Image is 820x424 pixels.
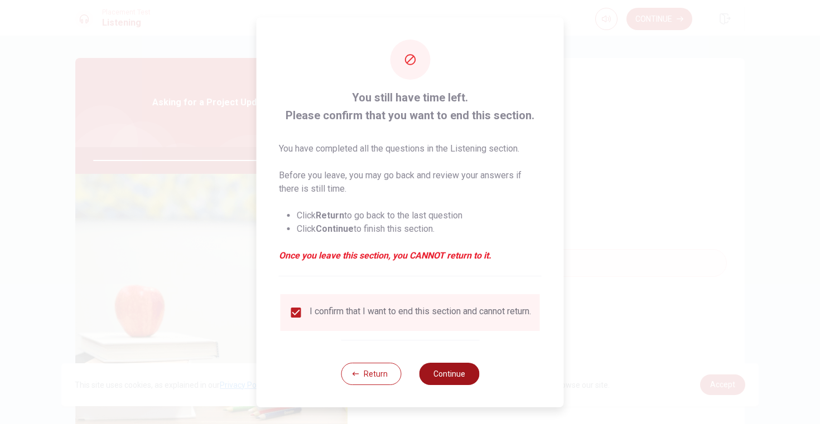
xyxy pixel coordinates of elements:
[419,363,479,385] button: Continue
[310,306,531,319] div: I confirm that I want to end this section and cannot return.
[316,223,354,234] strong: Continue
[316,210,344,221] strong: Return
[279,169,542,196] p: Before you leave, you may go back and review your answers if there is still time.
[279,249,542,262] em: Once you leave this section, you CANNOT return to it.
[297,209,542,222] li: Click to go back to the last question
[341,363,401,385] button: Return
[297,222,542,236] li: Click to finish this section.
[279,89,542,124] span: You still have time left. Please confirm that you want to end this section.
[279,142,542,155] p: You have completed all the questions in the Listening section.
